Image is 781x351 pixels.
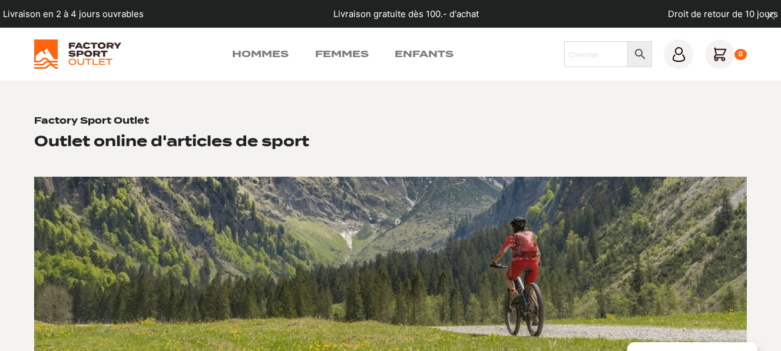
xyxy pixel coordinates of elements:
[760,6,781,27] button: dismiss
[34,133,309,151] h2: Outlet online d'articles de sport
[34,39,121,69] img: Factory Sport Outlet
[668,8,778,21] p: Droit de retour de 10 jours
[333,8,479,21] p: Livraison gratuite dès 100.- d'achat
[734,49,747,61] div: 0
[315,47,369,61] a: Femmes
[232,47,289,61] a: Hommes
[564,41,628,67] input: Chercher
[34,115,149,127] h1: Factory Sport Outlet
[395,47,454,61] a: Enfants
[3,8,144,21] p: Livraison en 2 à 4 jours ouvrables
